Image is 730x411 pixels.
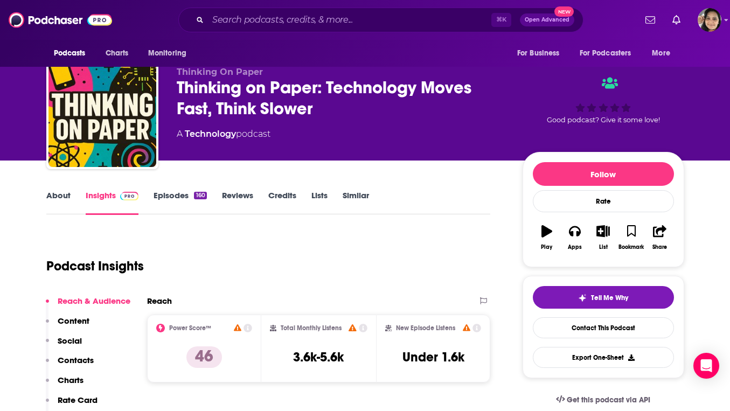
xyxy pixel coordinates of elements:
[567,395,650,405] span: Get this podcast via API
[554,6,574,17] span: New
[58,395,98,405] p: Rate Card
[177,67,263,77] span: Thinking On Paper
[578,294,587,302] img: tell me why sparkle
[46,316,89,336] button: Content
[58,336,82,346] p: Social
[58,296,130,306] p: Reach & Audience
[154,190,206,215] a: Episodes160
[618,244,644,250] div: Bookmark
[46,258,144,274] h1: Podcast Insights
[517,46,560,61] span: For Business
[396,324,455,332] h2: New Episode Listens
[698,8,721,32] button: Show profile menu
[510,43,573,64] button: open menu
[106,46,129,61] span: Charts
[194,192,206,199] div: 160
[668,11,685,29] a: Show notifications dropdown
[652,46,670,61] span: More
[641,11,659,29] a: Show notifications dropdown
[533,162,674,186] button: Follow
[177,128,270,141] div: A podcast
[86,190,139,215] a: InsightsPodchaser Pro
[698,8,721,32] span: Logged in as shelbyjanner
[141,43,200,64] button: open menu
[343,190,369,215] a: Similar
[645,218,673,257] button: Share
[533,286,674,309] button: tell me why sparkleTell Me Why
[589,218,617,257] button: List
[169,324,211,332] h2: Power Score™
[147,296,172,306] h2: Reach
[580,46,631,61] span: For Podcasters
[525,17,569,23] span: Open Advanced
[693,353,719,379] div: Open Intercom Messenger
[547,116,660,124] span: Good podcast? Give it some love!
[46,190,71,215] a: About
[208,11,491,29] input: Search podcasts, credits, & more...
[561,218,589,257] button: Apps
[46,336,82,356] button: Social
[311,190,328,215] a: Lists
[533,347,674,368] button: Export One-Sheet
[46,375,84,395] button: Charts
[99,43,135,64] a: Charts
[617,218,645,257] button: Bookmark
[58,316,89,326] p: Content
[54,46,86,61] span: Podcasts
[186,346,222,368] p: 46
[46,355,94,375] button: Contacts
[148,46,186,61] span: Monitoring
[652,244,667,250] div: Share
[533,218,561,257] button: Play
[698,8,721,32] img: User Profile
[185,129,236,139] a: Technology
[568,244,582,250] div: Apps
[523,67,684,134] div: Good podcast? Give it some love!
[541,244,552,250] div: Play
[591,294,628,302] span: Tell Me Why
[573,43,647,64] button: open menu
[281,324,342,332] h2: Total Monthly Listens
[58,375,84,385] p: Charts
[9,10,112,30] img: Podchaser - Follow, Share and Rate Podcasts
[533,317,674,338] a: Contact This Podcast
[46,296,130,316] button: Reach & Audience
[533,190,674,212] div: Rate
[268,190,296,215] a: Credits
[48,59,156,167] img: Thinking on Paper: Technology Moves Fast, Think Slower
[222,190,253,215] a: Reviews
[599,244,608,250] div: List
[520,13,574,26] button: Open AdvancedNew
[491,13,511,27] span: ⌘ K
[293,349,344,365] h3: 3.6k-5.6k
[644,43,684,64] button: open menu
[178,8,583,32] div: Search podcasts, credits, & more...
[58,355,94,365] p: Contacts
[46,43,100,64] button: open menu
[120,192,139,200] img: Podchaser Pro
[402,349,464,365] h3: Under 1.6k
